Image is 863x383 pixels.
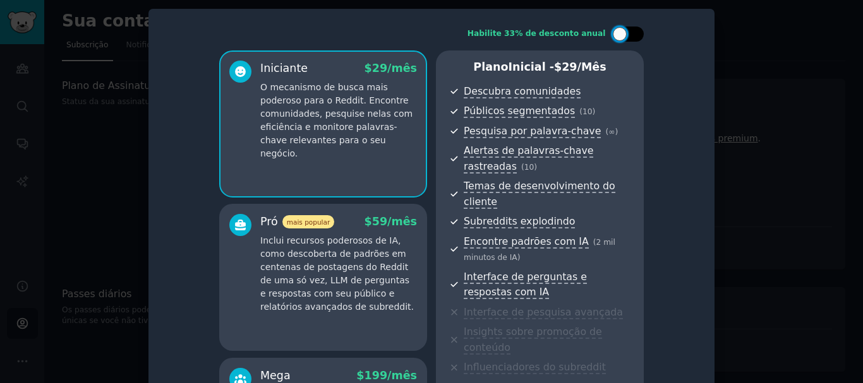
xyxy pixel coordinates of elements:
[464,105,575,117] font: Públicos segmentados
[260,62,308,74] font: Iniciante
[260,369,291,382] font: Mega
[356,369,364,382] font: $
[562,61,577,73] font: 29
[387,215,417,228] font: /mês
[508,61,554,73] font: Inicial -
[464,238,615,262] font: 2 mil minutos de IA
[464,125,601,137] font: Pesquisa por palavra-chave
[464,271,587,298] font: Interface de perguntas e respostas com IA
[260,215,278,228] font: Pró
[593,107,596,116] font: )
[582,107,593,116] font: 10
[464,326,602,353] font: Insights sobre promoção de conteúdo
[464,215,575,227] font: Subreddits explodindo
[593,238,596,247] font: (
[579,107,582,116] font: (
[372,62,387,74] font: 29
[524,163,534,172] font: 10
[372,215,387,228] font: 59
[468,29,606,38] font: Habilite 33% de desconto anual
[615,127,618,136] font: )
[464,85,581,97] font: Descubra comunidades
[260,235,414,312] font: Inclui recursos poderosos de IA, como descoberta de padrões em centenas de postagens do Reddit de...
[554,61,562,73] font: $
[464,144,593,172] font: Alertas de palavras-chave rastreadas
[473,61,508,73] font: Plano
[608,127,615,136] font: ∞
[365,215,372,228] font: $
[464,235,589,247] font: Encontre padrões com IA
[464,306,623,318] font: Interface de pesquisa avançada
[577,61,607,73] font: /mês
[464,361,606,373] font: Influenciadores do subreddit
[365,62,372,74] font: $
[517,253,521,262] font: )
[387,369,417,382] font: /mês
[387,62,417,74] font: /mês
[287,218,330,226] font: mais popular
[464,180,615,208] font: Temas de desenvolvimento do cliente
[521,163,524,172] font: (
[365,369,388,382] font: 199
[605,127,608,136] font: (
[534,163,537,172] font: )
[260,82,413,158] font: O mecanismo de busca mais poderoso para o Reddit. Encontre comunidades, pesquise nelas com eficiê...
